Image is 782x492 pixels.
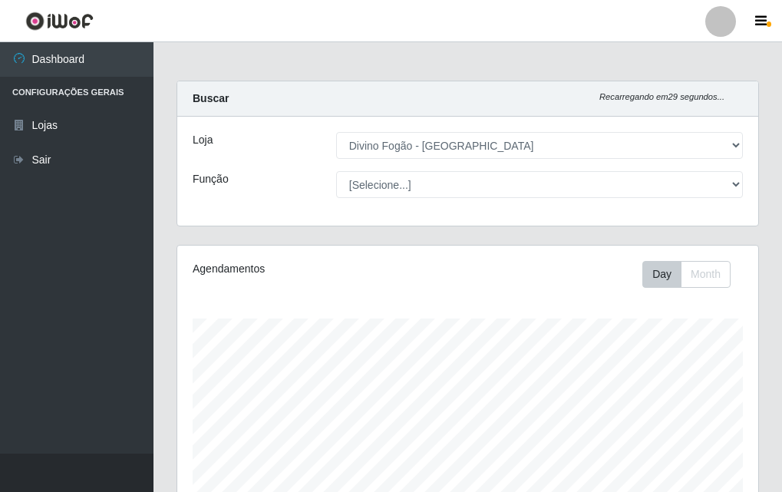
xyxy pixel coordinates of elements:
label: Função [193,171,229,187]
button: Month [681,261,731,288]
button: Day [642,261,681,288]
div: First group [642,261,731,288]
strong: Buscar [193,92,229,104]
div: Toolbar with button groups [642,261,743,288]
i: Recarregando em 29 segundos... [599,92,724,101]
label: Loja [193,132,213,148]
div: Agendamentos [193,261,408,277]
img: CoreUI Logo [25,12,94,31]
